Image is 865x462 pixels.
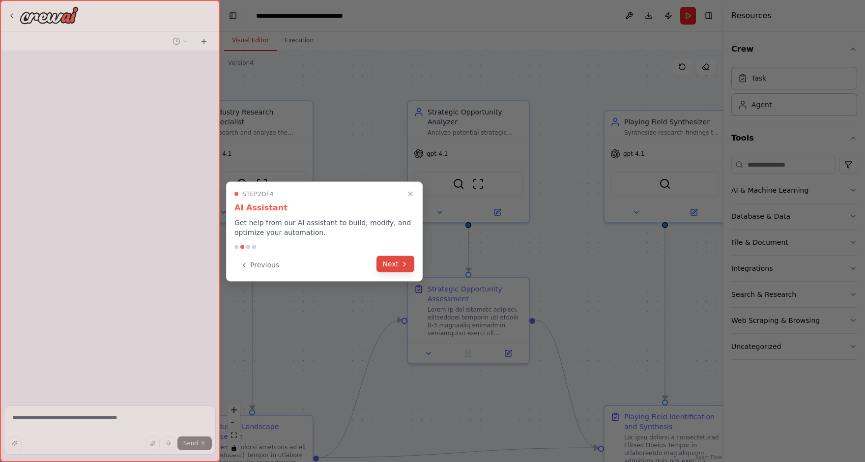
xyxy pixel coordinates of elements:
[234,218,414,237] p: Get help from our AI assistant to build, modify, and optimize your automation.
[234,257,285,273] button: Previous
[376,256,414,272] button: Next
[242,190,274,198] span: Step 2 of 4
[234,202,414,214] h3: AI Assistant
[404,188,416,200] button: Close walkthrough
[226,9,240,23] button: Hide left sidebar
